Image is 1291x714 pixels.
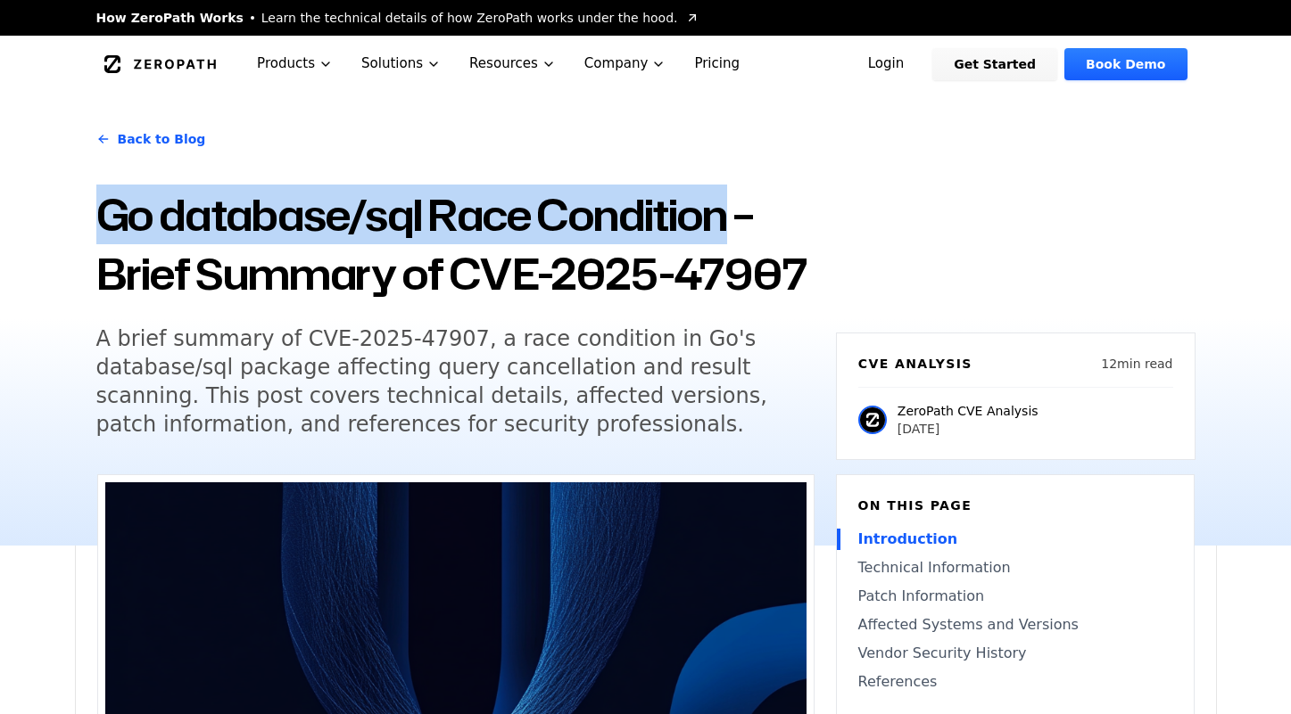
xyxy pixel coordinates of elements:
[1101,355,1172,373] p: 12 min read
[96,114,206,164] a: Back to Blog
[96,9,244,27] span: How ZeroPath Works
[858,614,1172,636] a: Affected Systems and Versions
[347,36,455,92] button: Solutions
[96,324,782,439] h5: A brief summary of CVE-2025-47907, a race condition in Go's database/sql package affecting query ...
[96,185,815,303] h1: Go database/sql Race Condition – Brief Summary of CVE-2025-47907
[858,497,1172,514] h6: On this page
[570,36,681,92] button: Company
[858,529,1172,550] a: Introduction
[858,586,1172,607] a: Patch Information
[96,9,699,27] a: How ZeroPath WorksLearn the technical details of how ZeroPath works under the hood.
[858,671,1172,693] a: References
[243,36,347,92] button: Products
[680,36,754,92] a: Pricing
[858,355,972,373] h6: CVE Analysis
[858,406,887,434] img: ZeroPath CVE Analysis
[847,48,926,80] a: Login
[1064,48,1187,80] a: Book Demo
[455,36,570,92] button: Resources
[932,48,1057,80] a: Get Started
[75,36,1217,92] nav: Global
[898,420,1039,438] p: [DATE]
[858,557,1172,579] a: Technical Information
[858,643,1172,664] a: Vendor Security History
[261,9,678,27] span: Learn the technical details of how ZeroPath works under the hood.
[898,402,1039,420] p: ZeroPath CVE Analysis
